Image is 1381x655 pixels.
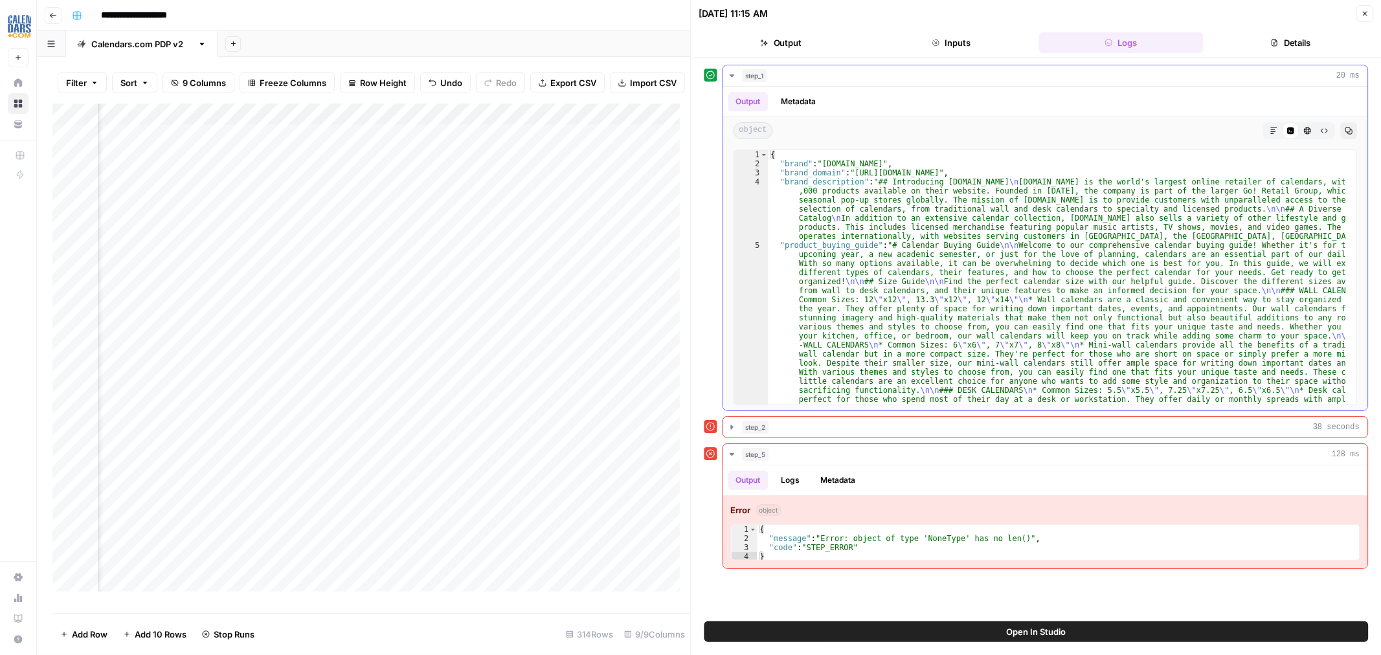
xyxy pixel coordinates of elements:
span: Add Row [72,628,107,641]
button: Logs [774,471,808,490]
span: Stop Runs [214,628,254,641]
div: [DOMAIN_NAME] PDP v2 [91,38,192,50]
span: Undo [440,76,462,89]
div: 2 [732,534,758,543]
div: 3 [734,168,769,177]
a: Usage [8,588,28,608]
button: Freeze Columns [240,72,335,93]
span: Filter [66,76,87,89]
button: Help + Support [8,629,28,650]
a: Learning Hub [8,608,28,629]
span: Import CSV [630,76,677,89]
div: 3 [732,543,758,552]
button: Output [728,92,769,111]
span: step_1 [743,69,767,82]
div: 4 [734,177,769,241]
a: Browse [8,93,28,114]
span: Freeze Columns [260,76,326,89]
button: Export CSV [530,72,605,93]
span: object [734,122,773,139]
a: [DOMAIN_NAME] PDP v2 [66,31,218,57]
span: 128 ms [1332,449,1360,460]
span: Row Height [360,76,407,89]
span: Sort [120,76,137,89]
button: Workspace: Go! Retail Group [8,10,28,43]
span: Add 10 Rows [135,628,186,641]
div: 1 [734,150,769,159]
button: Metadata [813,471,864,490]
button: Metadata [774,92,824,111]
span: Toggle code folding, rows 1 through 993 [761,150,768,159]
div: 1 [732,525,758,534]
button: 20 ms [723,65,1368,86]
button: Sort [112,72,157,93]
button: Row Height [340,72,415,93]
div: 2 [734,159,769,168]
button: Details [1209,32,1373,53]
button: 9 Columns [163,72,234,93]
button: Inputs [869,32,1033,53]
div: [DATE] 11:15 AM [699,7,769,20]
span: 38 seconds [1313,421,1360,433]
a: Home [8,72,28,93]
span: Toggle code folding, rows 1 through 4 [750,525,757,534]
button: Undo [420,72,471,93]
span: Redo [496,76,517,89]
div: 9/9 Columns [619,624,691,645]
button: Filter [58,72,107,93]
button: Redo [476,72,525,93]
button: Output [728,471,769,490]
button: 128 ms [723,444,1368,465]
div: 4 [732,552,758,561]
button: Logs [1039,32,1203,53]
span: Export CSV [550,76,596,89]
div: 128 ms [723,465,1368,568]
span: object [756,504,781,516]
a: Your Data [8,114,28,135]
span: step_5 [743,448,769,461]
img: Go! Retail Group Logo [8,15,31,38]
span: 9 Columns [183,76,226,89]
span: Open In Studio [1006,625,1066,638]
strong: Error [731,504,751,516]
button: Stop Runs [194,624,262,645]
a: Settings [8,567,28,588]
button: Open In Studio [704,621,1369,642]
button: Add Row [52,624,115,645]
div: 314 Rows [561,624,619,645]
button: Add 10 Rows [115,624,194,645]
span: 20 ms [1336,70,1360,82]
button: Import CSV [610,72,685,93]
button: 38 seconds [723,417,1368,438]
span: step_2 [743,421,769,434]
div: 20 ms [723,87,1368,410]
button: Output [699,32,864,53]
